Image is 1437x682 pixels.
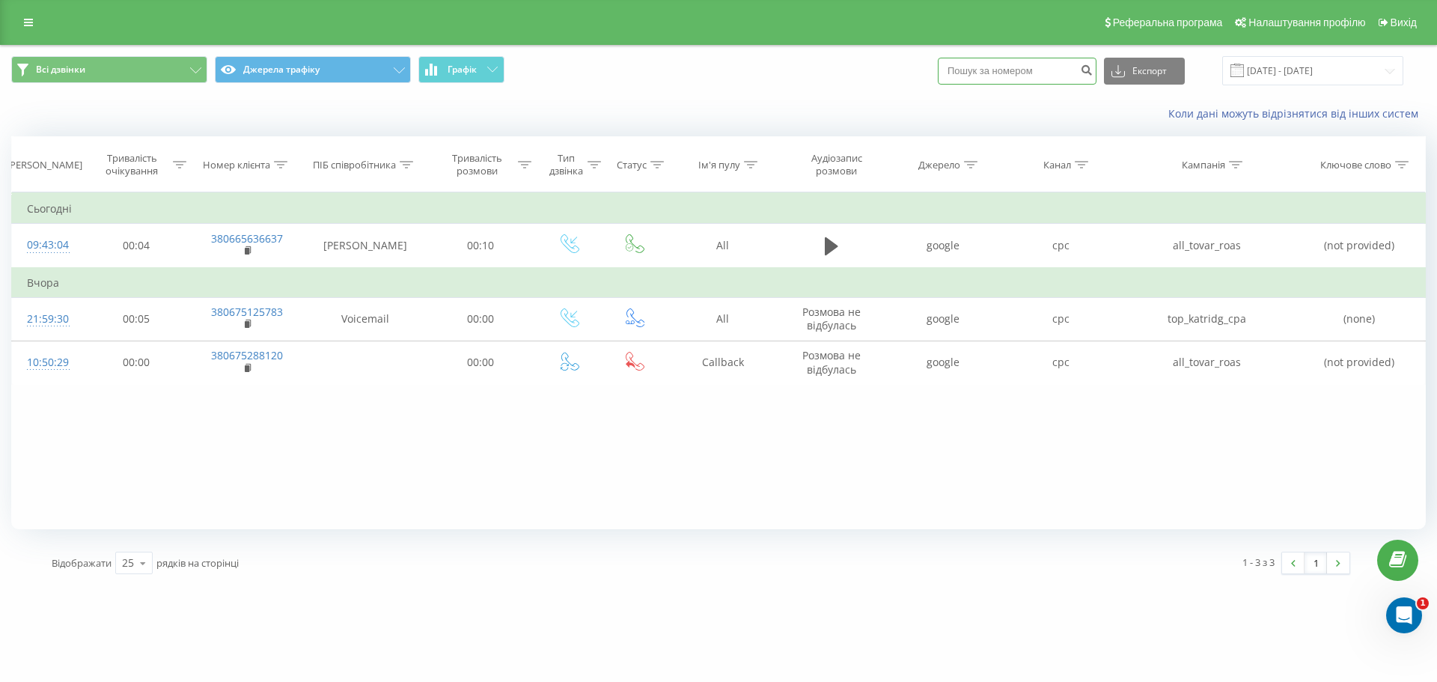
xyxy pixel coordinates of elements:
[884,297,1001,341] td: google
[666,297,780,341] td: All
[211,305,283,319] a: 380675125783
[1294,297,1425,341] td: (none)
[439,152,514,177] div: Тривалість розмови
[617,159,647,171] div: Статус
[426,297,535,341] td: 00:00
[918,159,960,171] div: Джерело
[27,305,67,334] div: 21:59:30
[215,56,411,83] button: Джерела трафіку
[666,224,780,268] td: All
[1120,224,1294,268] td: all_tovar_roas
[1168,106,1426,121] a: Коли дані можуть відрізнятися вiд інших систем
[802,348,861,376] span: Розмова не відбулась
[1113,16,1223,28] span: Реферальна програма
[884,341,1001,384] td: google
[211,231,283,246] a: 380665636637
[27,348,67,377] div: 10:50:29
[82,297,191,341] td: 00:05
[698,159,740,171] div: Ім'я пулу
[12,194,1426,224] td: Сьогодні
[1294,224,1425,268] td: (not provided)
[82,341,191,384] td: 00:00
[1242,555,1275,570] div: 1 - 3 з 3
[36,64,85,76] span: Всі дзвінки
[304,297,426,341] td: Voicemail
[1002,297,1120,341] td: cpc
[1386,597,1422,633] iframe: Intercom live chat
[666,341,780,384] td: Callback
[1002,224,1120,268] td: cpc
[448,64,477,75] span: Графік
[82,224,191,268] td: 00:04
[1120,341,1294,384] td: all_tovar_roas
[1417,597,1429,609] span: 1
[884,224,1001,268] td: google
[11,56,207,83] button: Всі дзвінки
[1043,159,1071,171] div: Канал
[793,152,880,177] div: Аудіозапис розмови
[938,58,1096,85] input: Пошук за номером
[27,231,67,260] div: 09:43:04
[1320,159,1391,171] div: Ключове слово
[313,159,396,171] div: ПІБ співробітника
[1120,297,1294,341] td: top_katridg_cpa
[203,159,270,171] div: Номер клієнта
[1248,16,1365,28] span: Налаштування профілю
[1104,58,1185,85] button: Експорт
[1305,552,1327,573] a: 1
[95,152,170,177] div: Тривалість очікування
[802,305,861,332] span: Розмова не відбулась
[1182,159,1225,171] div: Кампанія
[426,341,535,384] td: 00:00
[304,224,426,268] td: [PERSON_NAME]
[211,348,283,362] a: 380675288120
[7,159,82,171] div: [PERSON_NAME]
[122,555,134,570] div: 25
[1294,341,1425,384] td: (not provided)
[426,224,535,268] td: 00:10
[418,56,504,83] button: Графік
[549,152,584,177] div: Тип дзвінка
[52,556,112,570] span: Відображати
[156,556,239,570] span: рядків на сторінці
[12,268,1426,298] td: Вчора
[1391,16,1417,28] span: Вихід
[1002,341,1120,384] td: cpc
